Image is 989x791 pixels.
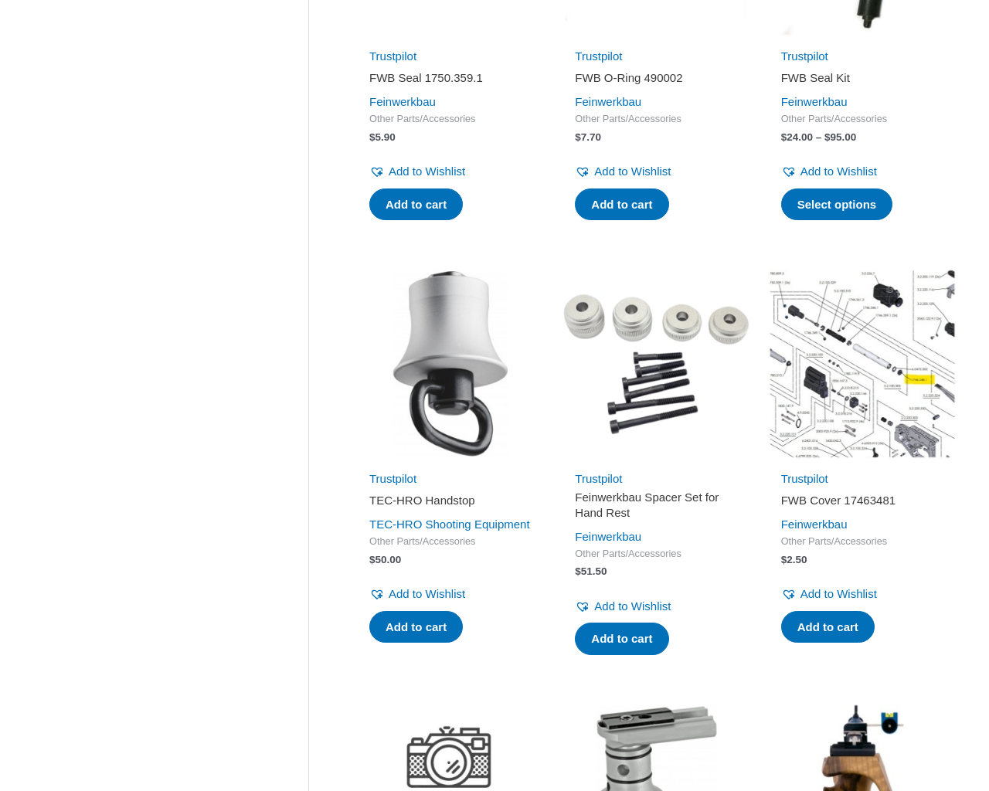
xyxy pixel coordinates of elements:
[369,518,530,531] a: TEC-HRO Shooting Equipment
[575,490,737,520] h2: Feinwerkbau Spacer Set for Hand Rest
[781,554,787,565] span: $
[575,623,668,655] a: Add to cart: “Feinwerkbau Spacer Set for Hand Rest”
[561,269,751,459] img: Feinwerkbau Spacer Set for Hand Rest
[781,113,943,126] span: Other Parts/Accessories
[369,611,463,643] a: Add to cart: “TEC-HRO Handstop”
[369,493,532,508] h2: TEC-HRO Handstop
[575,161,671,182] a: Add to Wishlist
[824,131,856,143] bdi: 95.00
[369,554,376,565] span: $
[369,113,532,126] span: Other Parts/Accessories
[369,70,532,91] a: FWB Seal 1750.359.1
[369,70,532,86] h2: FWB Seal 1750.359.1
[781,131,813,143] bdi: 24.00
[594,599,671,613] span: Add to Wishlist
[355,269,545,459] img: TEC-HRO Handstop
[781,493,943,514] a: FWB Cover 17463481
[369,131,396,143] bdi: 5.90
[781,161,877,182] a: Add to Wishlist
[781,554,807,565] bdi: 2.50
[575,490,737,526] a: Feinwerkbau Spacer Set for Hand Rest
[781,49,828,63] a: Trustpilot
[575,596,671,617] a: Add to Wishlist
[781,70,943,86] h2: FWB Seal Kit
[781,95,848,108] a: Feinwerkbau
[369,95,436,108] a: Feinwerkbau
[575,70,737,91] a: FWB O-Ring 490002
[369,49,416,63] a: Trustpilot
[369,583,465,605] a: Add to Wishlist
[781,188,893,221] a: Select options for “FWB Seal Kit”
[800,587,877,600] span: Add to Wishlist
[369,554,401,565] bdi: 50.00
[781,472,828,485] a: Trustpilot
[369,493,532,514] a: TEC-HRO Handstop
[575,95,641,108] a: Feinwerkbau
[575,530,641,543] a: Feinwerkbau
[369,131,376,143] span: $
[575,472,622,485] a: Trustpilot
[824,131,831,143] span: $
[369,161,465,182] a: Add to Wishlist
[781,535,943,548] span: Other Parts/Accessories
[816,131,822,143] span: –
[781,493,943,508] h2: FWB Cover 17463481
[575,49,622,63] a: Trustpilot
[575,70,737,86] h2: FWB O-Ring 490002
[389,587,465,600] span: Add to Wishlist
[575,565,581,577] span: $
[575,113,737,126] span: Other Parts/Accessories
[800,165,877,178] span: Add to Wishlist
[575,188,668,221] a: Add to cart: “FWB O-Ring 490002”
[575,565,607,577] bdi: 51.50
[575,131,581,143] span: $
[369,472,416,485] a: Trustpilot
[767,269,957,459] img: FWB Cover 17463481
[781,131,787,143] span: $
[781,611,875,643] a: Add to cart: “FWB Cover 17463481”
[781,518,848,531] a: Feinwerkbau
[594,165,671,178] span: Add to Wishlist
[575,131,601,143] bdi: 7.70
[369,188,463,221] a: Add to cart: “FWB Seal 1750.359.1”
[369,535,532,548] span: Other Parts/Accessories
[781,70,943,91] a: FWB Seal Kit
[575,548,737,561] span: Other Parts/Accessories
[389,165,465,178] span: Add to Wishlist
[781,583,877,605] a: Add to Wishlist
